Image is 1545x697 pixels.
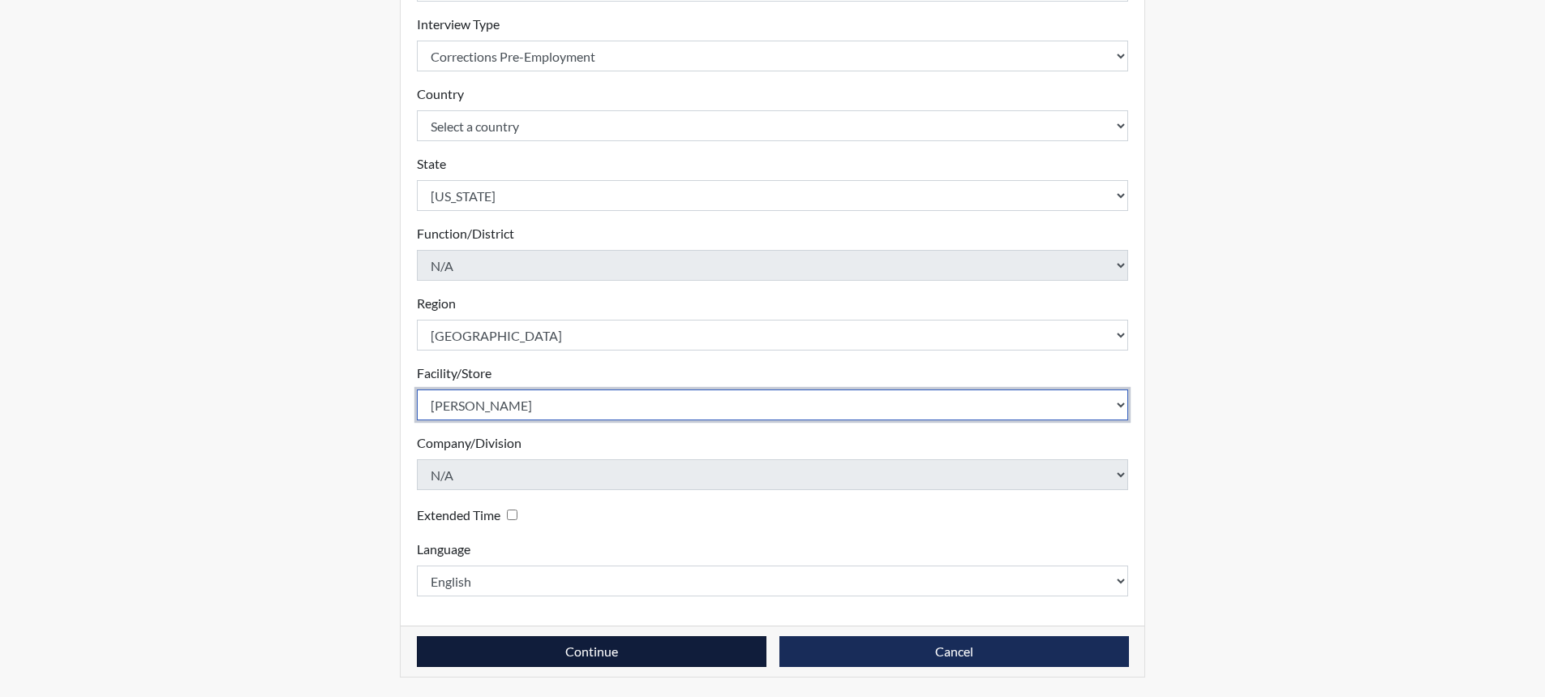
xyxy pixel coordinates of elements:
[417,84,464,104] label: Country
[417,294,456,313] label: Region
[417,503,524,527] div: Checking this box will provide the interviewee with an accomodation of extra time to answer each ...
[417,15,500,34] label: Interview Type
[417,506,500,525] label: Extended Time
[417,540,470,559] label: Language
[417,224,514,243] label: Function/District
[417,636,766,667] button: Continue
[417,433,521,453] label: Company/Division
[417,364,491,383] label: Facility/Store
[417,154,446,174] label: State
[779,636,1129,667] button: Cancel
